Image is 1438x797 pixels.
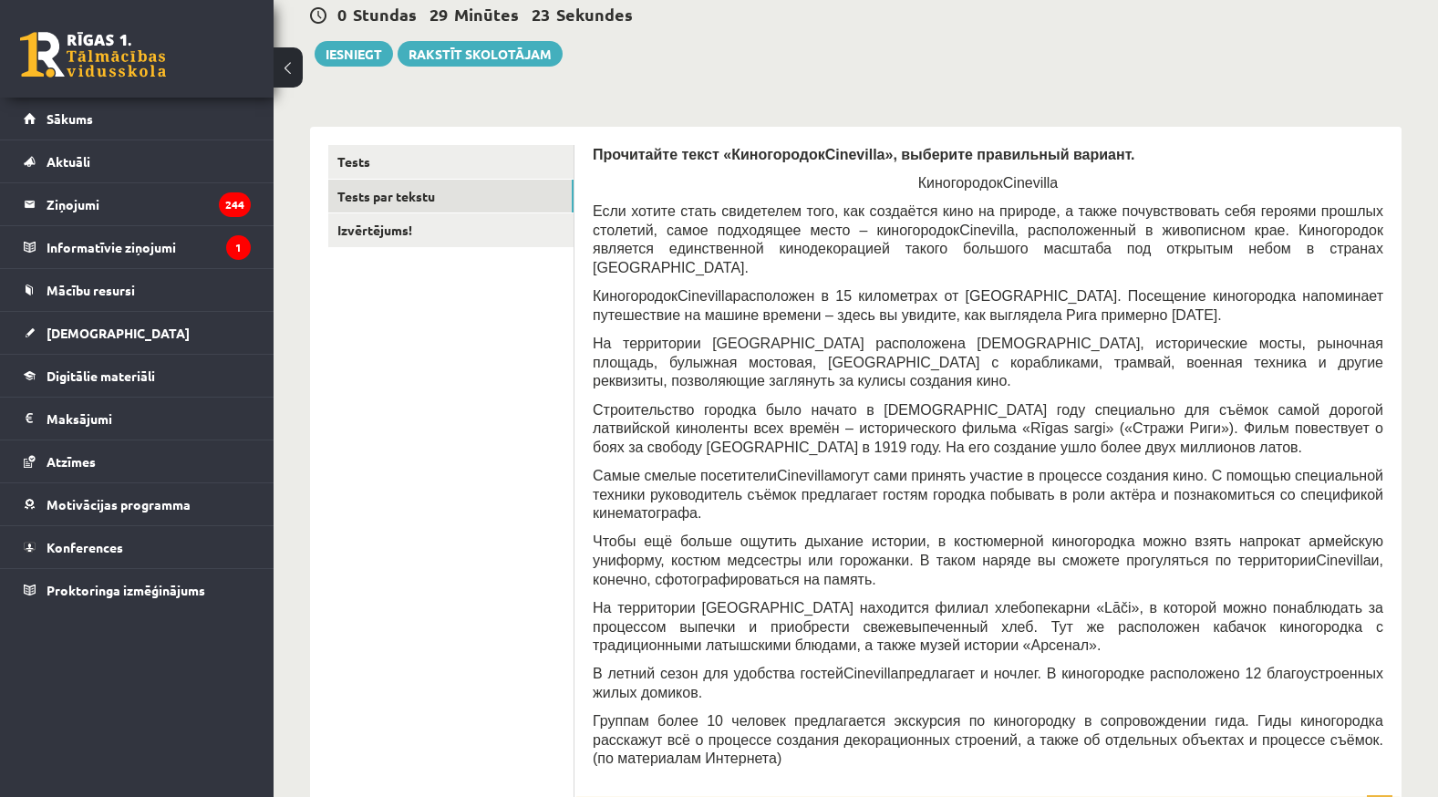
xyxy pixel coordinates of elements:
a: Ziņojumi244 [24,183,251,225]
span: Mācību resursi [47,282,135,298]
legend: Ziņojumi [47,183,251,225]
span: Aktuāli [47,153,90,170]
a: Konferences [24,526,251,568]
span: Киногородок [918,175,1003,191]
legend: Maksājumi [47,398,251,440]
a: Rakstīt skolotājam [398,41,563,67]
span: » («Стражи Риги»). Фильм повествует о боях за свободу [GEOGRAPHIC_DATA] в 1919 году. На его созда... [593,420,1383,455]
span: 29 [429,4,448,25]
span: Cinevilla [1316,553,1371,568]
a: Sākums [24,98,251,140]
span: На территории [GEOGRAPHIC_DATA] находится филиал хлебопекарни « [593,600,1104,616]
a: Informatīvie ziņojumi1 [24,226,251,268]
span: Minūtes [454,4,519,25]
legend: Informatīvie ziņojumi [47,226,251,268]
a: Atzīmes [24,440,251,482]
span: Cinevilla [959,223,1014,238]
span: Киногородок [593,288,678,304]
span: Cinevilla [1003,175,1058,191]
span: Если хотите стать свидетелем того, как создаётся кино на природе, а также почувствовать себя геро... [593,203,1383,238]
span: Konferences [47,539,123,555]
span: [DEMOGRAPHIC_DATA] [47,325,190,341]
span: Группам более 10 человек предлагается экскурсия по киногородку в сопровождении гида. Гиды киногор... [593,713,1383,766]
span: На территории [GEOGRAPHIC_DATA] расположена [DEMOGRAPHIC_DATA], исторические мосты, рыночная площ... [593,336,1383,388]
span: расположен в 15 километрах от [GEOGRAPHIC_DATA]. Посещение киногородка напоминает путешествие на ... [593,288,1383,323]
span: и, конечно, сфотографироваться на память. [593,553,1383,587]
span: ī [1041,420,1045,436]
a: Rīgas 1. Tālmācības vidusskola [20,32,166,78]
i: 244 [219,192,251,217]
span: Cinevilla [825,147,885,162]
span: Строительство городка было начато в [DEMOGRAPHIC_DATA] году специально для съёмок самой дорогой л... [593,402,1383,437]
span: Proktoringa izmēģinājums [47,582,205,598]
span: 0 [337,4,347,25]
a: Tests par tekstu [328,180,574,213]
i: 1 [226,235,251,260]
span: sargi [1074,420,1106,436]
span: В летний сезон для удобства гостей [593,666,843,681]
span: предлагает и ночлег. В киногородке расположено 12 благоустроенных жилых домиков. [593,666,1383,700]
a: Motivācijas programma [24,483,251,525]
a: Mācību resursi [24,269,251,311]
a: Proktoringa izmēģinājums [24,569,251,611]
a: Tests [328,145,574,179]
span: Cinevilla [843,666,898,681]
span: 23 [532,4,550,25]
span: », выберите правильный вариант. [885,147,1134,162]
a: Maksājumi [24,398,251,440]
span: gas [1045,420,1069,436]
a: [DEMOGRAPHIC_DATA] [24,312,251,354]
span: Самые смелые посетители [593,468,777,483]
span: Atzīmes [47,453,96,470]
a: Aktuāli [24,140,251,182]
span: Stundas [353,4,417,25]
span: Sākums [47,110,93,127]
span: Cinevilla [678,288,732,304]
span: Чтобы ещё больше ощутить дыхание истории, в костюмерной киногородка можно взять напрокат армейску... [593,533,1383,568]
a: Izvērtējums! [328,213,574,247]
span: Прочитайте текст «Киногородок [593,147,825,162]
span: Sekundes [556,4,633,25]
a: Digitālie materiāli [24,355,251,397]
span: могут сами принять участие в процессе создания кино. С помощью специальной техники руководитель с... [593,468,1383,521]
span: Motivācijas programma [47,496,191,512]
span: āč [1112,600,1128,616]
span: R [1030,420,1041,436]
span: Cinevilla [777,468,832,483]
span: , расположенный в живописном крае. Киногородок является единственной кинодекорацией такого большо... [593,223,1383,275]
button: Iesniegt [315,41,393,67]
span: L [1104,600,1112,616]
span: », в которой можно понаблюдать за процессом выпечки и приобрести свежевыпеченный хлеб. Тут же рас... [593,600,1383,653]
span: i [1128,600,1132,616]
span: Digitālie materiāli [47,367,155,384]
